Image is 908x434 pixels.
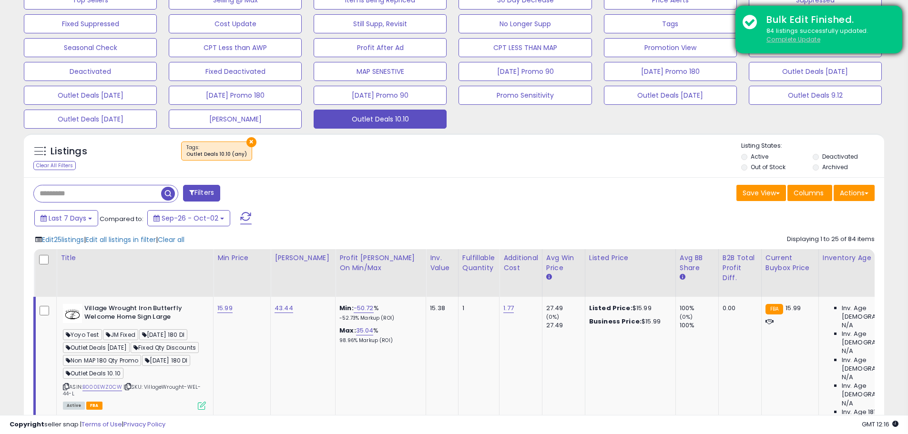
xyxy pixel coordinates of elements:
label: Out of Stock [751,163,786,171]
button: [DATE] Promo 180 [604,62,737,81]
div: Avg Win Price [546,253,581,273]
button: Still Supp, Revisit [314,14,447,33]
div: Displaying 1 to 25 of 84 items [787,235,875,244]
span: 15.99 [786,303,801,313]
button: Outlet Deals 9.12 [749,86,882,105]
div: Listed Price [589,253,672,263]
button: No Longer Supp [459,14,592,33]
a: 35.04 [356,326,374,335]
span: [DATE] 180 DI [142,355,190,366]
button: [PERSON_NAME] [169,110,302,129]
button: [DATE] Promo 90 [314,86,447,105]
p: Listing States: [741,141,884,151]
div: % [339,326,418,344]
a: B000EWZ0CW [82,383,122,391]
div: Additional Cost [503,253,538,273]
div: | | [35,235,184,244]
a: 15.99 [217,303,233,313]
div: 100% [680,321,718,330]
div: [PERSON_NAME] [275,253,331,263]
button: Tags [604,14,737,33]
label: Deactivated [822,152,858,161]
div: B2B Total Profit Diff. [723,253,757,283]
div: Clear All Filters [33,161,76,170]
span: Outlet Deals [DATE] [63,342,130,353]
span: All listings currently available for purchase on Amazon [63,402,85,410]
div: 1 [462,304,492,313]
div: $15.99 [589,317,668,326]
span: Columns [794,188,824,198]
button: Last 7 Days [34,210,98,226]
span: Edit 25 listings [42,235,84,244]
div: 100% [680,304,718,313]
button: [DATE] Promo 180 [169,86,302,105]
div: seller snap | | [10,420,165,429]
span: N/A [842,399,853,408]
span: [DATE] 180 DI [139,329,187,340]
div: 84 listings successfully updated. [759,27,895,44]
p: -52.73% Markup (ROI) [339,315,418,322]
span: Clear all [158,235,184,244]
div: Inv. value [430,253,454,273]
label: Active [751,152,768,161]
small: Avg BB Share. [680,273,685,282]
b: Village Wrought Iron Butterfly Welcome Home Sign Large [84,304,200,324]
span: Sep-26 - Oct-02 [162,213,218,223]
button: Columns [787,185,832,201]
button: MAP SENESTIVE [314,62,447,81]
a: 1.77 [503,303,514,313]
button: Filters [183,185,220,202]
div: $15.99 [589,304,668,313]
small: (0%) [680,313,693,321]
a: 43.44 [275,303,293,313]
button: Profit After Ad [314,38,447,57]
span: N/A [842,321,853,330]
h5: Listings [51,145,87,158]
div: 27.49 [546,321,585,330]
button: CPT Less than AWP [169,38,302,57]
button: Outlet Deals 10.10 [314,110,447,129]
span: Fixed Qty Discounts [131,342,199,353]
button: Outlet Deals [DATE] [24,110,157,129]
button: Deactivated [24,62,157,81]
button: [DATE] Promo 90 [459,62,592,81]
button: CPT LESS THAN MAP [459,38,592,57]
span: Yoyo Test [63,329,102,340]
button: Seasonal Check [24,38,157,57]
span: FBA [86,402,102,410]
b: Min: [339,303,354,313]
a: Privacy Policy [123,420,165,429]
button: Actions [834,185,875,201]
span: Tags : [186,144,247,158]
span: N/A [842,347,853,355]
b: Listed Price: [589,303,633,313]
a: -50.72 [354,303,374,313]
button: Promo Sensitivity [459,86,592,105]
div: 15.38 [430,304,451,313]
small: FBA [765,304,783,314]
div: Avg BB Share [680,253,714,273]
div: 27.49 [546,304,585,313]
button: Promotion View [604,38,737,57]
span: Non MAP 180 Qty Promo [63,355,141,366]
button: Sep-26 - Oct-02 [147,210,230,226]
u: Complete Update [766,35,820,43]
div: Title [61,253,209,263]
div: Outlet Deals 10.10 (any) [186,151,247,158]
a: Terms of Use [82,420,122,429]
p: 98.96% Markup (ROI) [339,337,418,344]
div: Fulfillable Quantity [462,253,495,273]
button: Cost Update [169,14,302,33]
span: 2025-10-10 12:16 GMT [862,420,898,429]
div: Bulk Edit Finished. [759,13,895,27]
button: Fixed Deactivated [169,62,302,81]
th: The percentage added to the cost of goods (COGS) that forms the calculator for Min & Max prices. [336,249,426,297]
div: Current Buybox Price [765,253,815,273]
b: Business Price: [589,317,642,326]
button: × [246,137,256,147]
small: Avg Win Price. [546,273,552,282]
span: Compared to: [100,214,143,223]
b: Max: [339,326,356,335]
button: Outlet Deals [DATE] [749,62,882,81]
small: (0%) [546,313,560,321]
